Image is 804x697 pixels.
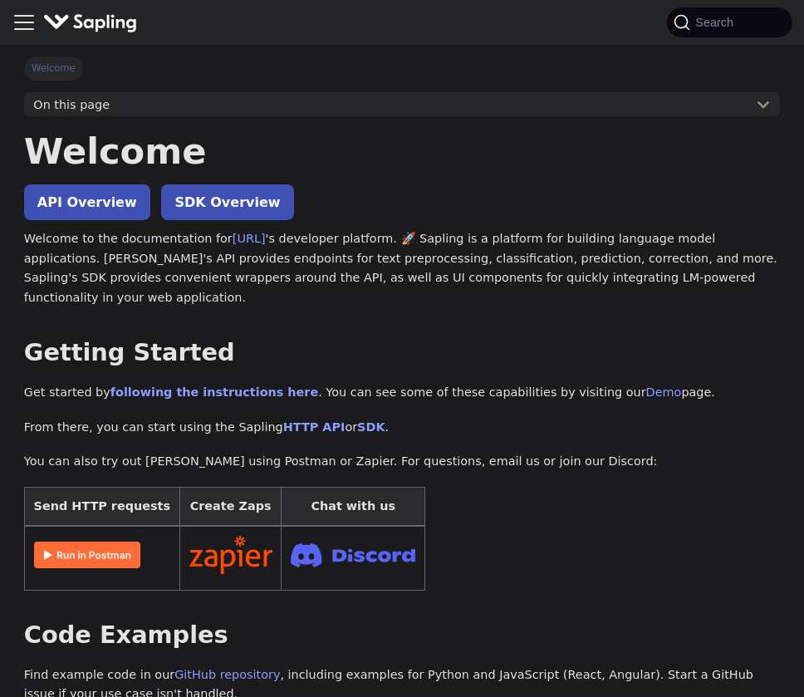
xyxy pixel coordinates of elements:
p: Welcome to the documentation for 's developer platform. 🚀 Sapling is a platform for building lang... [24,229,780,308]
a: SDK [357,420,385,434]
img: Connect in Zapier [189,536,272,574]
th: Chat with us [282,488,425,527]
button: Toggle navigation bar [12,10,37,35]
h2: Code Examples [24,621,780,650]
span: Search [690,16,743,29]
a: Demo [646,385,682,399]
nav: Breadcrumbs [24,56,780,80]
img: Run in Postman [34,542,140,568]
button: On this page [24,92,780,117]
a: [URL] [233,232,266,245]
a: HTTP API [283,420,346,434]
img: Join Discord [291,538,415,572]
p: From there, you can start using the Sapling or . [24,418,780,438]
a: GitHub repository [174,668,280,681]
button: Search (Command+K) [667,7,792,37]
a: API Overview [24,184,150,220]
h2: Getting Started [24,338,780,368]
th: Send HTTP requests [24,488,179,527]
a: Sapling.aiSapling.ai [43,11,144,35]
th: Create Zaps [179,488,282,527]
span: Welcome [24,56,83,80]
h1: Welcome [24,129,780,174]
a: following the instructions here [110,385,318,399]
img: Sapling.ai [43,11,138,35]
p: You can also try out [PERSON_NAME] using Postman or Zapier. For questions, email us or join our D... [24,452,780,472]
p: Get started by . You can see some of these capabilities by visiting our page. [24,383,780,403]
a: SDK Overview [161,184,293,220]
